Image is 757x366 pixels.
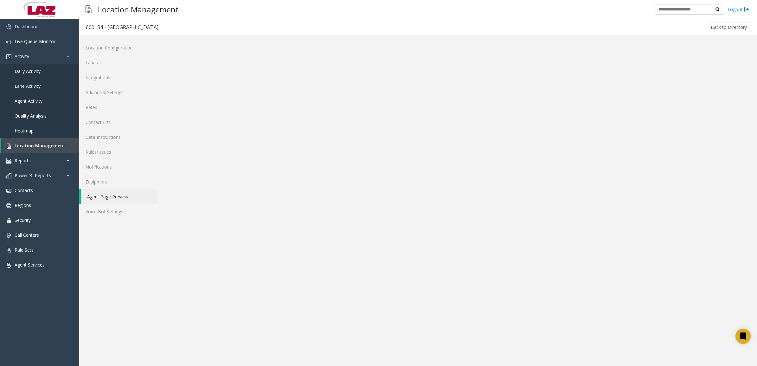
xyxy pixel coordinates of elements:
[6,203,11,208] img: 'icon'
[15,38,55,44] span: Live Queue Monitor
[6,248,11,253] img: 'icon'
[79,204,158,219] a: Voice Bot Settings
[15,98,42,104] span: Agent Activity
[81,189,158,204] a: Agent Page Preview
[79,40,158,55] a: Location Configuration
[15,232,39,238] span: Call Centers
[79,144,158,159] a: Rules/Issues
[707,22,751,32] button: Back to Directory
[6,188,11,193] img: 'icon'
[79,100,158,115] a: Rates
[15,113,47,119] span: Quality Analysis
[15,262,45,268] span: Agent Services
[15,172,51,178] span: Power BI Reports
[15,217,31,223] span: Security
[79,55,158,70] a: Lanes
[79,70,158,85] a: Integrations
[15,202,31,208] span: Regions
[15,23,37,29] span: Dashboard
[15,128,34,134] span: Heatmap
[6,54,11,59] img: 'icon'
[86,23,158,31] div: 600154 - [GEOGRAPHIC_DATA]
[79,85,158,100] a: Additional Settings
[1,138,79,153] a: Location Management
[79,159,158,174] a: Notifications
[6,39,11,44] img: 'icon'
[15,143,65,149] span: Location Management
[15,68,41,74] span: Daily Activity
[6,263,11,268] img: 'icon'
[95,2,182,17] h3: Location Management
[6,173,11,178] img: 'icon'
[744,6,749,13] img: logout
[728,6,749,13] a: Logout
[6,218,11,223] img: 'icon'
[6,144,11,149] img: 'icon'
[6,24,11,29] img: 'icon'
[79,115,158,130] a: Contact List
[79,174,158,189] a: Equipment
[15,53,29,59] span: Activity
[79,130,158,144] a: Gate Instructions
[15,83,41,89] span: Lane Activity
[15,187,33,193] span: Contacts
[6,158,11,164] img: 'icon'
[6,233,11,238] img: 'icon'
[86,2,92,17] img: pageIcon
[15,247,34,253] span: Rule Sets
[15,157,31,164] span: Reports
